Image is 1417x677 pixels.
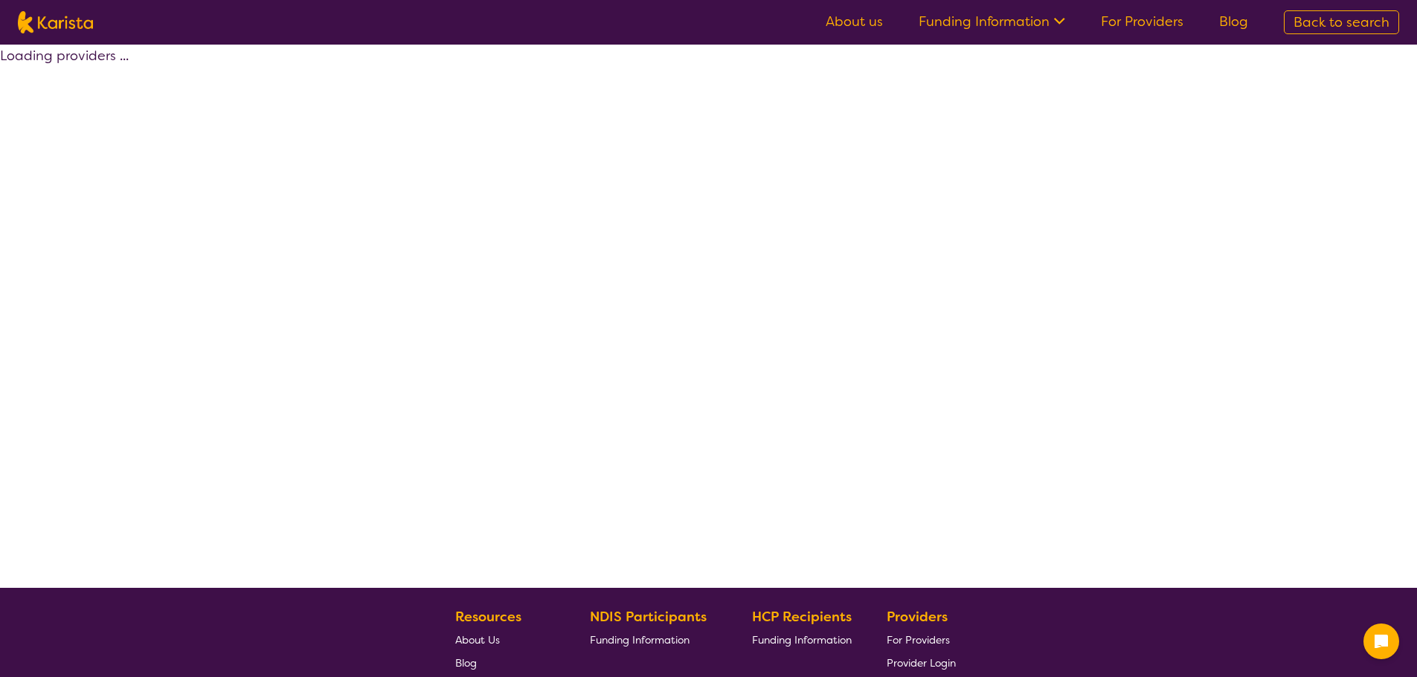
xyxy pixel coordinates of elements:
b: NDIS Participants [590,608,707,626]
a: About us [826,13,883,30]
a: For Providers [887,628,956,651]
a: Funding Information [752,628,852,651]
b: Providers [887,608,948,626]
a: Back to search [1284,10,1399,34]
a: Blog [1219,13,1248,30]
span: About Us [455,633,500,647]
b: Resources [455,608,521,626]
a: Provider Login [887,651,956,674]
span: Blog [455,656,477,670]
span: Back to search [1294,13,1389,31]
a: Funding Information [590,628,718,651]
a: For Providers [1101,13,1183,30]
a: About Us [455,628,555,651]
a: Funding Information [919,13,1065,30]
a: Blog [455,651,555,674]
span: Funding Information [752,633,852,647]
span: Provider Login [887,656,956,670]
img: Karista logo [18,11,93,33]
b: HCP Recipients [752,608,852,626]
span: For Providers [887,633,950,647]
span: Funding Information [590,633,690,647]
